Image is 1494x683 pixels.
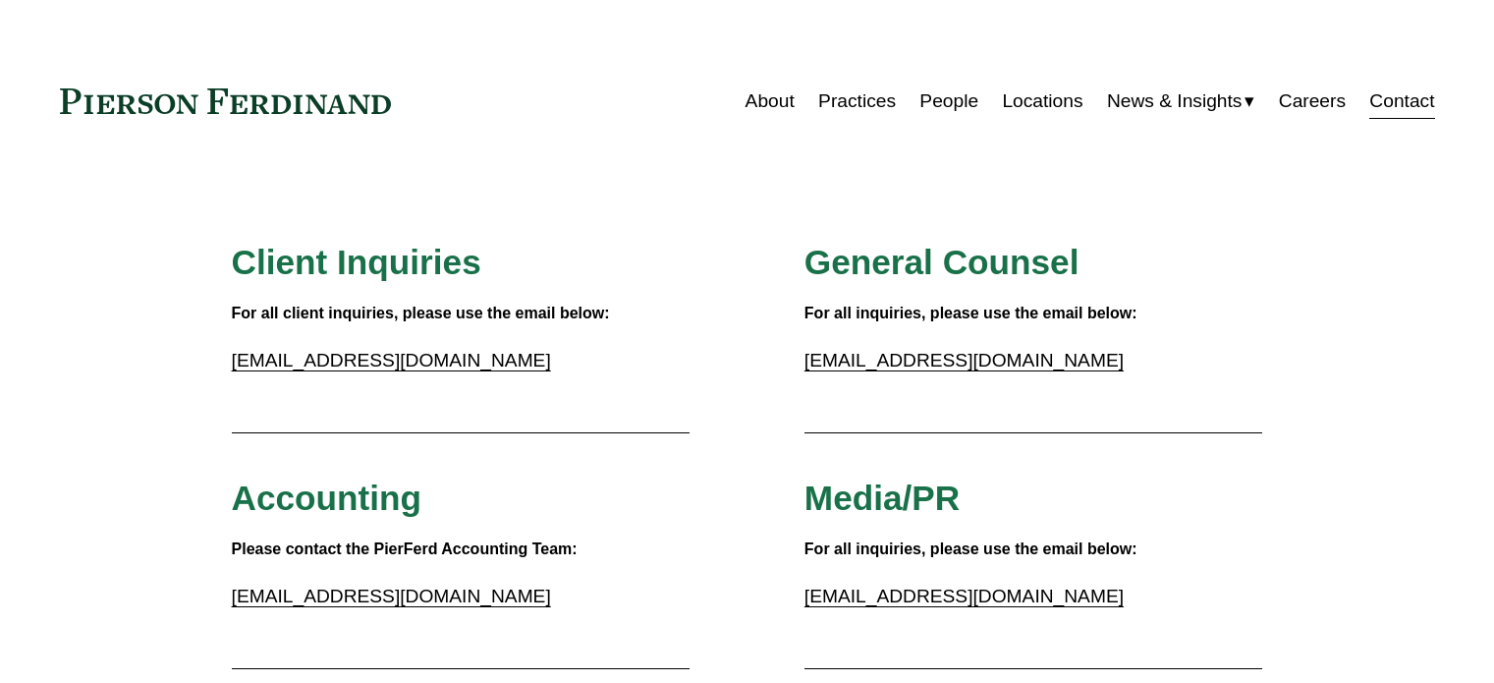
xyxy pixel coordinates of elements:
[818,83,896,120] a: Practices
[232,243,481,281] span: Client Inquiries
[804,350,1124,370] a: [EMAIL_ADDRESS][DOMAIN_NAME]
[804,479,960,517] span: Media/PR
[1107,83,1255,120] a: folder dropdown
[804,586,1124,606] a: [EMAIL_ADDRESS][DOMAIN_NAME]
[1369,83,1434,120] a: Contact
[232,586,551,606] a: [EMAIL_ADDRESS][DOMAIN_NAME]
[232,350,551,370] a: [EMAIL_ADDRESS][DOMAIN_NAME]
[804,243,1079,281] span: General Counsel
[804,305,1137,321] strong: For all inquiries, please use the email below:
[232,479,422,517] span: Accounting
[1002,83,1082,120] a: Locations
[1279,83,1346,120] a: Careers
[232,541,578,557] strong: Please contact the PierFerd Accounting Team:
[746,83,795,120] a: About
[232,305,610,321] strong: For all client inquiries, please use the email below:
[919,83,978,120] a: People
[804,541,1137,557] strong: For all inquiries, please use the email below:
[1107,85,1243,119] span: News & Insights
